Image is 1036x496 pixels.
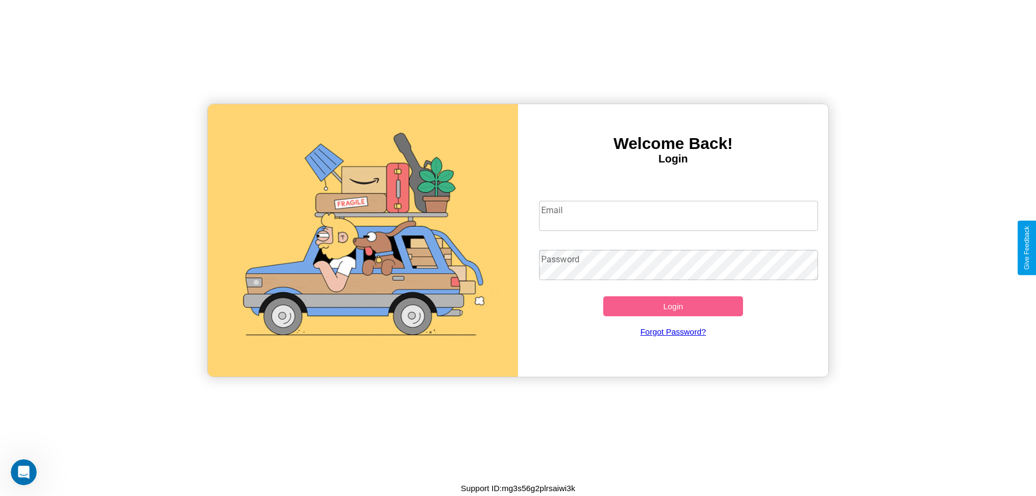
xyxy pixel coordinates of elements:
[11,459,37,485] iframe: Intercom live chat
[518,134,828,153] h3: Welcome Back!
[603,296,743,316] button: Login
[461,481,575,495] p: Support ID: mg3s56g2plrsaiwi3k
[534,316,813,347] a: Forgot Password?
[518,153,828,165] h4: Login
[1023,226,1031,270] div: Give Feedback
[208,104,518,377] img: gif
